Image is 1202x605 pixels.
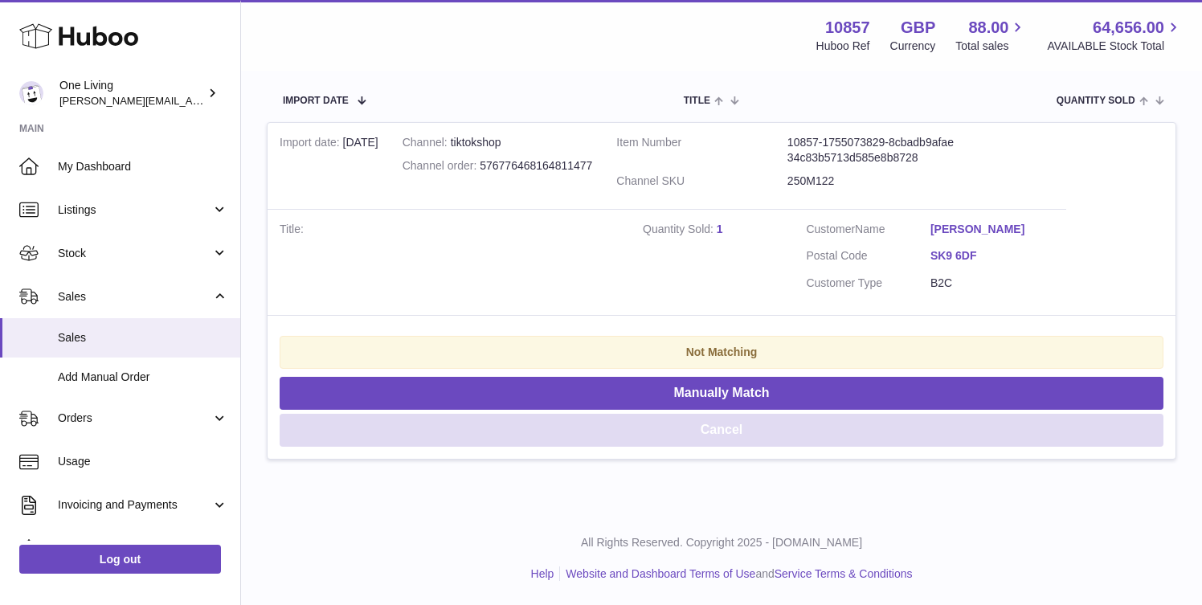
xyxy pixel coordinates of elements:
[684,96,710,106] span: Title
[58,202,211,218] span: Listings
[616,174,787,189] dt: Channel SKU
[58,454,228,469] span: Usage
[19,545,221,574] a: Log out
[806,276,930,291] dt: Customer Type
[58,159,228,174] span: My Dashboard
[403,135,593,150] div: tiktokshop
[717,223,723,235] a: 1
[58,370,228,385] span: Add Manual Order
[58,289,211,305] span: Sales
[531,567,554,580] a: Help
[403,136,451,153] strong: Channel
[806,223,855,235] span: Customer
[403,159,480,176] strong: Channel order
[955,39,1027,54] span: Total sales
[890,39,936,54] div: Currency
[968,17,1008,39] span: 88.00
[643,223,717,239] strong: Quantity Sold
[1093,17,1164,39] span: 64,656.00
[930,276,1055,291] dd: B2C
[19,81,43,105] img: Jessica@oneliving.com
[955,17,1027,54] a: 88.00 Total sales
[59,78,204,108] div: One Living
[806,222,930,241] dt: Name
[280,136,343,153] strong: Import date
[787,174,959,189] dd: 250M122
[1047,39,1183,54] span: AVAILABLE Stock Total
[806,248,930,268] dt: Postal Code
[787,135,959,166] dd: 10857-1755073829-8cbadb9afae34c83b5713d585e8b8728
[283,96,349,106] span: Import date
[280,377,1163,410] button: Manually Match
[566,567,755,580] a: Website and Dashboard Terms of Use
[901,17,935,39] strong: GBP
[58,497,211,513] span: Invoicing and Payments
[825,17,870,39] strong: 10857
[58,411,211,426] span: Orders
[930,248,1055,264] a: SK9 6DF
[816,39,870,54] div: Huboo Ref
[58,246,211,261] span: Stock
[775,567,913,580] a: Service Terms & Conditions
[268,123,390,209] td: [DATE]
[280,223,304,239] strong: Title
[616,135,787,166] dt: Item Number
[930,222,1055,237] a: [PERSON_NAME]
[403,158,593,174] div: 576776468164811477
[686,345,758,358] strong: Not Matching
[254,535,1189,550] p: All Rights Reserved. Copyright 2025 - [DOMAIN_NAME]
[59,94,322,107] span: [PERSON_NAME][EMAIL_ADDRESS][DOMAIN_NAME]
[1057,96,1135,106] span: Quantity Sold
[1047,17,1183,54] a: 64,656.00 AVAILABLE Stock Total
[280,414,1163,447] button: Cancel
[560,566,912,582] li: and
[58,330,228,345] span: Sales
